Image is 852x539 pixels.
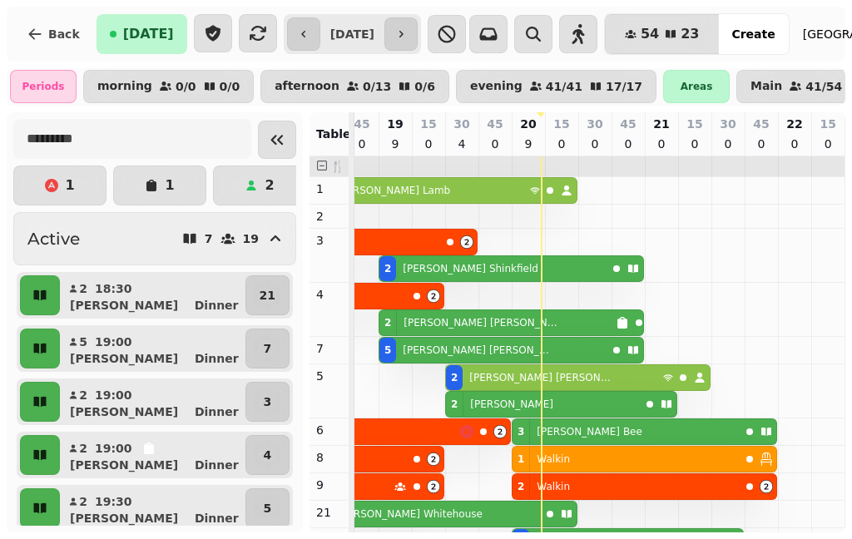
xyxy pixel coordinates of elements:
p: 22 [786,116,802,132]
p: 5 [78,334,88,350]
button: 5 [245,488,290,528]
h2: Active [27,227,80,250]
p: 0 [355,136,369,152]
p: 19 [243,233,259,245]
p: 19:00 [95,387,132,403]
p: 21 [260,287,275,304]
p: 17 / 17 [606,81,642,92]
p: 3 [263,393,271,410]
p: Walkin [537,452,570,466]
p: 45 [753,116,769,132]
p: 20 [520,116,536,132]
p: 0 [721,136,735,152]
p: 19:00 [95,440,132,457]
p: 0 [622,136,635,152]
button: afternoon0/130/6 [260,70,449,103]
p: Dinner [195,350,239,367]
p: 0 / 0 [176,81,196,92]
p: Dinner [195,510,239,527]
div: 3 [518,425,524,438]
p: 2 [78,280,88,297]
p: 0 [422,136,435,152]
p: 30 [720,116,736,132]
button: 3 [245,382,290,422]
button: evening41/4117/17 [456,70,656,103]
p: 9 [522,136,535,152]
button: morning0/00/0 [83,70,254,103]
p: 0 [655,136,668,152]
p: 1 [316,180,342,197]
div: 1 [518,452,524,466]
p: 0 / 6 [414,81,435,92]
p: [PERSON_NAME] [70,457,178,473]
p: [PERSON_NAME] [470,398,553,411]
p: 0 [555,136,568,152]
p: 30 [453,116,469,132]
p: 0 [755,136,768,152]
span: 54 [641,27,659,41]
p: afternoon [275,80,339,93]
div: 2 [384,262,391,275]
p: 2 [78,387,88,403]
p: 0 [821,136,835,152]
button: 7 [245,329,290,368]
div: Periods [10,70,77,103]
p: [PERSON_NAME] [70,510,178,527]
p: 6 [316,422,342,438]
p: 9 [389,136,402,152]
p: 0 / 13 [363,81,391,92]
button: 5423 [605,14,720,54]
p: 0 [488,136,502,152]
span: Create [731,28,775,40]
p: evening [470,80,523,93]
button: Collapse sidebar [258,121,296,159]
p: Dinner [195,403,239,420]
p: 19 [387,116,403,132]
button: 519:00[PERSON_NAME]Dinner [63,329,242,368]
p: Main [750,80,782,93]
div: 2 [518,480,524,493]
p: 2 [265,179,274,192]
p: 15 [553,116,569,132]
p: 8 [316,449,342,466]
button: 219:30[PERSON_NAME]Dinner [63,488,242,528]
button: 4 [245,435,290,475]
p: [PERSON_NAME] [PERSON_NAME] [403,344,555,357]
button: 1 [13,166,106,205]
p: [PERSON_NAME] Bee [537,425,642,438]
p: 7 [316,340,342,357]
div: Areas [663,70,730,103]
p: 30 [587,116,602,132]
button: 1 [113,166,206,205]
span: 🍴 Main [330,160,380,173]
p: Dinner [195,457,239,473]
p: 45 [620,116,636,132]
p: 41 / 41 [546,81,582,92]
p: 0 [688,136,701,152]
div: 2 [384,316,391,329]
p: 41 / 54 [805,81,842,92]
p: 15 [686,116,702,132]
p: [PERSON_NAME] Lamb [336,184,450,197]
p: 18:30 [95,280,132,297]
p: [PERSON_NAME] [PERSON_NAME](Room1) [404,316,562,329]
p: 4 [455,136,468,152]
p: 5 [263,500,271,517]
p: 19:30 [95,493,132,510]
p: 0 [588,136,602,152]
p: 15 [820,116,836,132]
p: 19:00 [95,334,132,350]
p: 4 [316,286,342,303]
button: Create [718,14,788,54]
p: 2 [78,493,88,510]
span: 23 [681,27,699,41]
p: [PERSON_NAME] Whitehouse [337,507,483,521]
p: 1 [165,179,174,192]
p: 4 [263,447,271,463]
p: 21 [653,116,669,132]
p: 7 [205,233,213,245]
button: 21 [245,275,290,315]
p: Walkin [537,480,570,493]
p: 15 [420,116,436,132]
p: 0 [788,136,801,152]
